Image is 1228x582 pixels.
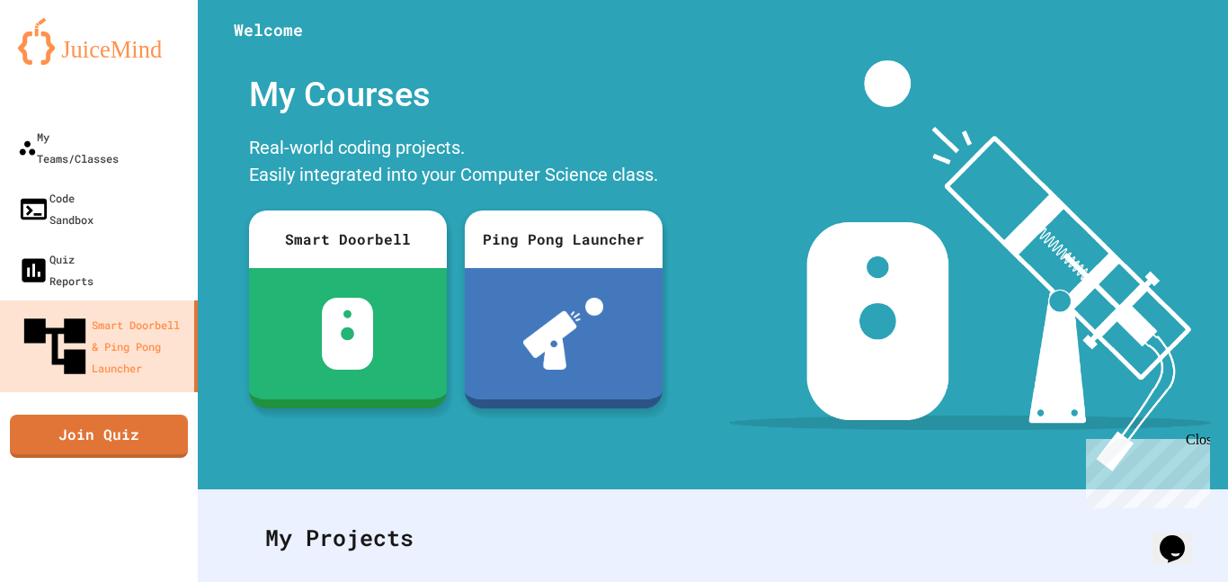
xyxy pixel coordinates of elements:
img: logo-orange.svg [18,18,180,65]
div: Ping Pong Launcher [465,210,663,268]
div: Quiz Reports [18,248,93,291]
div: Chat with us now!Close [7,7,124,114]
div: My Teams/Classes [18,126,119,169]
img: ppl-with-ball.png [523,298,603,370]
img: banner-image-my-projects.png [729,60,1211,471]
div: Smart Doorbell & Ping Pong Launcher [18,309,187,383]
a: Join Quiz [10,415,188,458]
iframe: chat widget [1152,510,1210,564]
img: sdb-white.svg [322,298,373,370]
div: My Projects [247,503,1179,573]
div: Real-world coding projects. Easily integrated into your Computer Science class. [240,130,672,197]
div: Code Sandbox [18,187,93,230]
div: My Courses [240,60,672,130]
iframe: chat widget [1079,432,1210,508]
div: Smart Doorbell [249,210,447,268]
